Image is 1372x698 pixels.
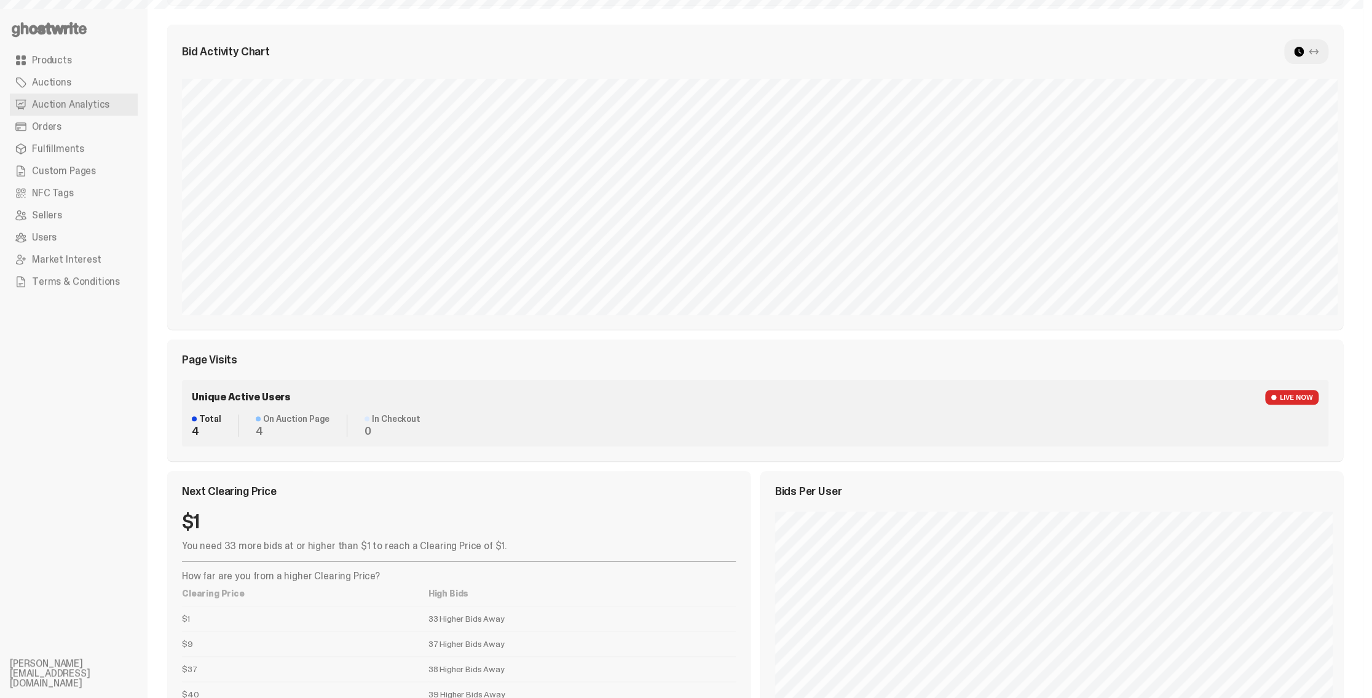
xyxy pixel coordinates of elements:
[192,426,221,437] dd: 4
[32,188,74,198] span: NFC Tags
[10,160,138,182] a: Custom Pages
[32,166,96,176] span: Custom Pages
[775,486,842,497] span: Bids Per User
[10,49,138,71] a: Products
[32,232,57,242] span: Users
[10,71,138,93] a: Auctions
[10,182,138,204] a: NFC Tags
[10,93,138,116] a: Auction Analytics
[182,656,428,681] td: $37
[256,426,329,437] dd: 4
[10,271,138,293] a: Terms & Conditions
[10,248,138,271] a: Market Interest
[32,122,61,132] span: Orders
[10,138,138,160] a: Fulfillments
[32,144,84,154] span: Fulfillments
[10,226,138,248] a: Users
[182,541,736,551] p: You need 33 more bids at or higher than $1 to reach a Clearing Price of $1.
[1265,390,1319,405] span: LIVE NOW
[32,277,120,287] span: Terms & Conditions
[428,581,736,606] th: High Bids
[10,204,138,226] a: Sellers
[10,659,157,688] li: [PERSON_NAME][EMAIL_ADDRESS][DOMAIN_NAME]
[32,210,62,220] span: Sellers
[182,631,428,656] td: $9
[182,46,270,57] span: Bid Activity Chart
[182,486,277,497] span: Next Clearing Price
[365,426,420,437] dd: 0
[32,255,101,264] span: Market Interest
[182,581,428,606] th: Clearing Price
[428,606,736,631] td: 33 Higher Bids Away
[32,55,72,65] span: Products
[192,414,221,423] dt: Total
[32,77,71,87] span: Auctions
[182,606,428,631] td: $1
[365,414,420,423] dt: In Checkout
[182,512,736,531] div: $1
[192,392,291,402] span: Unique Active Users
[32,100,109,109] span: Auction Analytics
[428,656,736,681] td: 38 Higher Bids Away
[256,414,329,423] dt: On Auction Page
[182,354,237,365] span: Page Visits
[10,116,138,138] a: Orders
[182,571,736,581] p: How far are you from a higher Clearing Price?
[428,631,736,656] td: 37 Higher Bids Away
